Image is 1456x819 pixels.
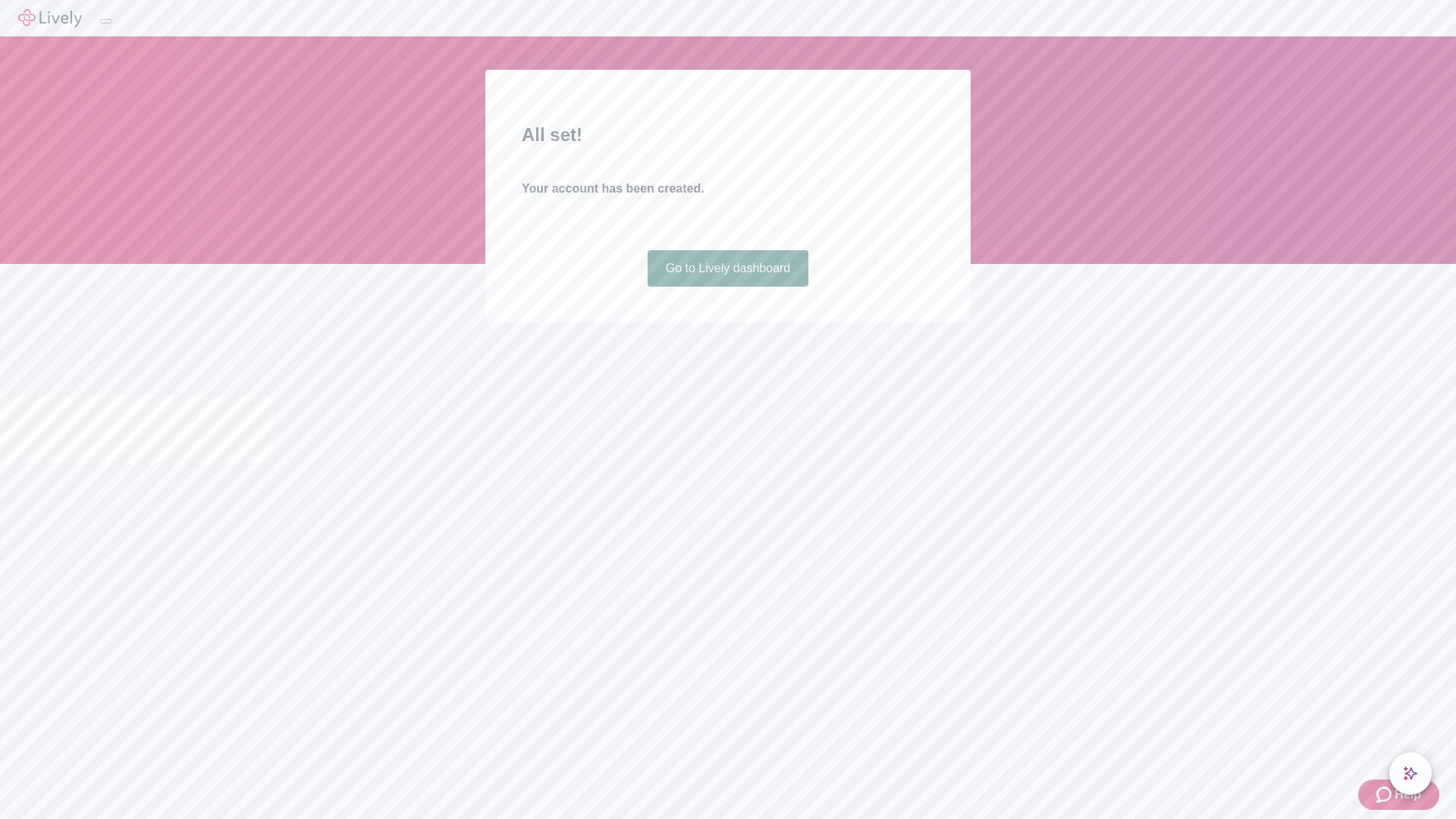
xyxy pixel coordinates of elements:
[1395,786,1421,804] span: Help
[1389,752,1432,795] button: chat
[522,180,934,198] h4: Your account has been created.
[648,250,809,287] a: Go to Lively dashboard
[522,121,934,149] h2: All set!
[100,19,112,24] button: Log out
[18,9,82,27] img: Lively
[1358,780,1439,810] button: Zendesk support iconHelp
[1376,786,1395,804] svg: Zendesk support icon
[1403,766,1418,781] svg: Lively AI Assistant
